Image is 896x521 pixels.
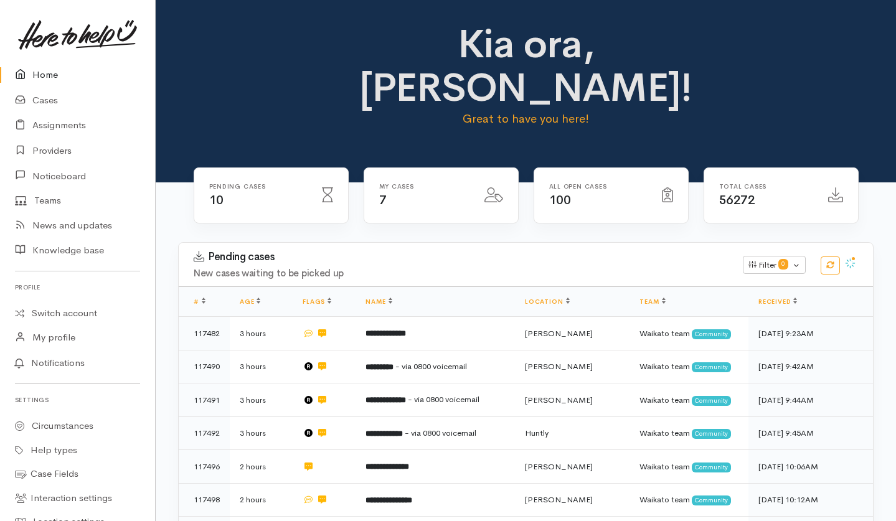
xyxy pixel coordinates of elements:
[692,362,731,372] span: Community
[692,462,731,472] span: Community
[525,395,593,405] span: [PERSON_NAME]
[356,110,696,128] p: Great to have you here!
[758,298,797,306] a: Received
[748,483,873,517] td: [DATE] 10:12AM
[179,483,230,517] td: 117498
[630,483,748,517] td: Waikato team
[194,251,728,263] h3: Pending cases
[630,317,748,350] td: Waikato team
[379,192,387,208] span: 7
[719,192,755,208] span: 56272
[365,298,392,306] a: Name
[230,450,293,484] td: 2 hours
[356,22,696,110] h1: Kia ora, [PERSON_NAME]!
[692,329,731,339] span: Community
[240,298,260,306] a: Age
[15,279,140,296] h6: Profile
[179,416,230,450] td: 117492
[209,192,224,208] span: 10
[230,416,293,450] td: 3 hours
[194,298,205,306] a: #
[630,383,748,417] td: Waikato team
[230,317,293,350] td: 3 hours
[230,350,293,383] td: 3 hours
[748,350,873,383] td: [DATE] 9:42AM
[525,494,593,505] span: [PERSON_NAME]
[748,383,873,417] td: [DATE] 9:44AM
[179,450,230,484] td: 117496
[692,396,731,406] span: Community
[748,450,873,484] td: [DATE] 10:06AM
[630,350,748,383] td: Waikato team
[743,256,806,275] button: Filter0
[549,192,571,208] span: 100
[395,361,467,372] span: - via 0800 voicemail
[405,428,476,438] span: - via 0800 voicemail
[303,298,331,306] a: Flags
[748,416,873,450] td: [DATE] 9:45AM
[639,298,665,306] a: Team
[230,383,293,417] td: 3 hours
[379,183,469,190] h6: My cases
[525,361,593,372] span: [PERSON_NAME]
[408,394,479,405] span: - via 0800 voicemail
[748,317,873,350] td: [DATE] 9:23AM
[525,298,569,306] a: Location
[179,383,230,417] td: 117491
[692,429,731,439] span: Community
[15,392,140,408] h6: Settings
[525,328,593,339] span: [PERSON_NAME]
[194,268,728,279] h4: New cases waiting to be picked up
[719,183,813,190] h6: Total cases
[778,259,788,269] span: 0
[549,183,647,190] h6: All Open cases
[179,350,230,383] td: 117490
[525,461,593,472] span: [PERSON_NAME]
[630,450,748,484] td: Waikato team
[230,483,293,517] td: 2 hours
[525,428,549,438] span: Huntly
[630,416,748,450] td: Waikato team
[179,317,230,350] td: 117482
[692,495,731,505] span: Community
[209,183,307,190] h6: Pending cases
